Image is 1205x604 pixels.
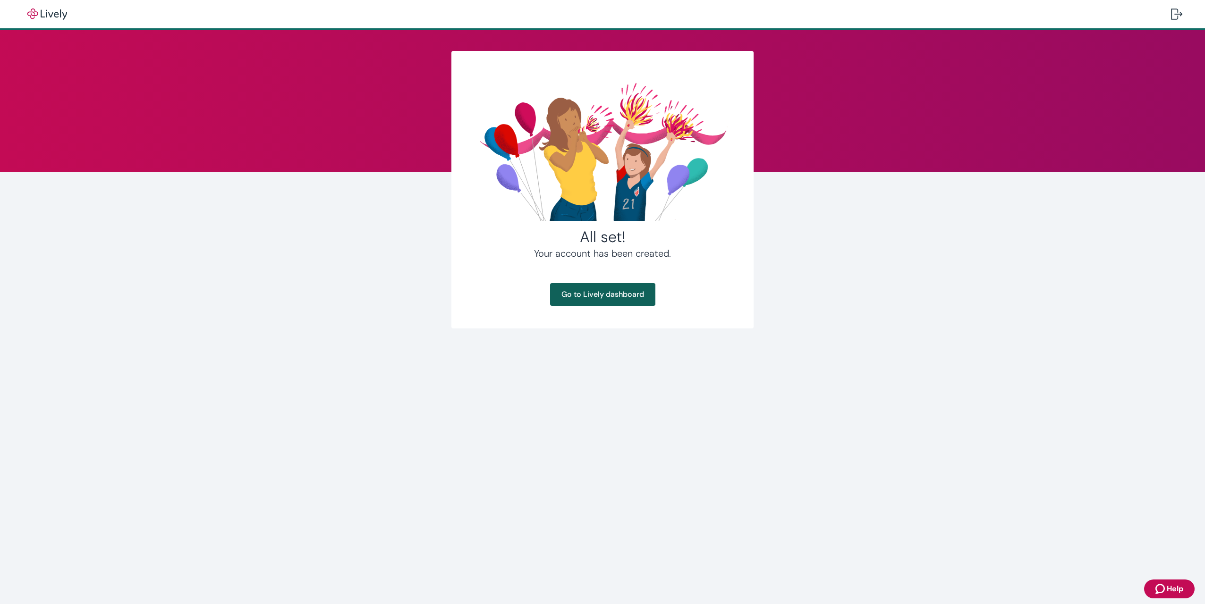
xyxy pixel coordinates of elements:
[1167,583,1183,595] span: Help
[21,8,74,20] img: Lively
[1155,583,1167,595] svg: Zendesk support icon
[1144,579,1195,598] button: Zendesk support iconHelp
[550,283,655,306] a: Go to Lively dashboard
[474,227,731,246] h2: All set!
[474,246,731,260] h4: Your account has been created.
[1163,3,1190,25] button: Log out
